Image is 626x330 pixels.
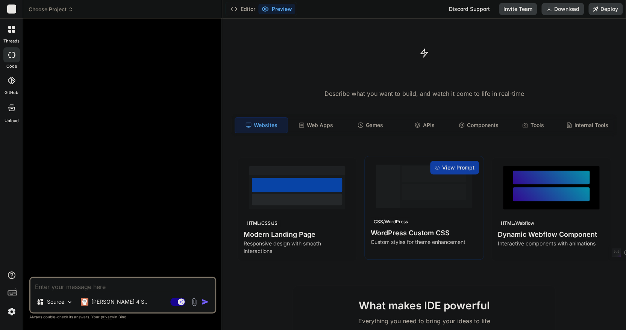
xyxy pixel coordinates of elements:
[235,117,288,133] div: Websites
[371,217,411,226] div: CSS/WordPress
[499,3,537,15] button: Invite Team
[498,229,605,240] h4: Dynamic Webflow Component
[244,219,280,228] div: HTML/CSS/JS
[588,3,623,15] button: Deploy
[305,298,543,313] h2: What makes IDE powerful
[3,38,20,44] label: threads
[5,89,18,96] label: GitHub
[5,118,19,124] label: Upload
[227,71,621,85] h1: Turn ideas into code instantly
[202,298,209,306] img: icon
[81,298,88,306] img: Claude 4 Sonnet
[47,298,64,306] p: Source
[506,117,559,133] div: Tools
[398,117,451,133] div: APIs
[344,117,397,133] div: Games
[6,63,17,70] label: code
[561,117,614,133] div: Internal Tools
[5,305,18,318] img: settings
[290,117,342,133] div: Web Apps
[244,240,350,255] p: Responsive design with smooth interactions
[371,228,477,238] h4: WordPress Custom CSS
[371,238,477,246] p: Custom styles for theme enhancement
[91,298,147,306] p: [PERSON_NAME] 4 S..
[29,313,216,321] p: Always double-check its answers. Your in Bind
[190,298,199,306] img: attachment
[498,219,537,228] div: HTML/Webflow
[452,117,505,133] div: Components
[67,299,73,305] img: Pick Models
[227,89,621,99] p: Describe what you want to build, and watch it come to life in real-time
[498,240,605,247] p: Interactive components with animations
[541,3,584,15] button: Download
[227,4,258,14] button: Editor
[29,6,73,13] span: Choose Project
[444,3,494,15] div: Discord Support
[258,4,295,14] button: Preview
[305,316,543,325] p: Everything you need to bring your ideas to life
[101,315,114,319] span: privacy
[442,164,474,171] span: View Prompt
[244,229,350,240] h4: Modern Landing Page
